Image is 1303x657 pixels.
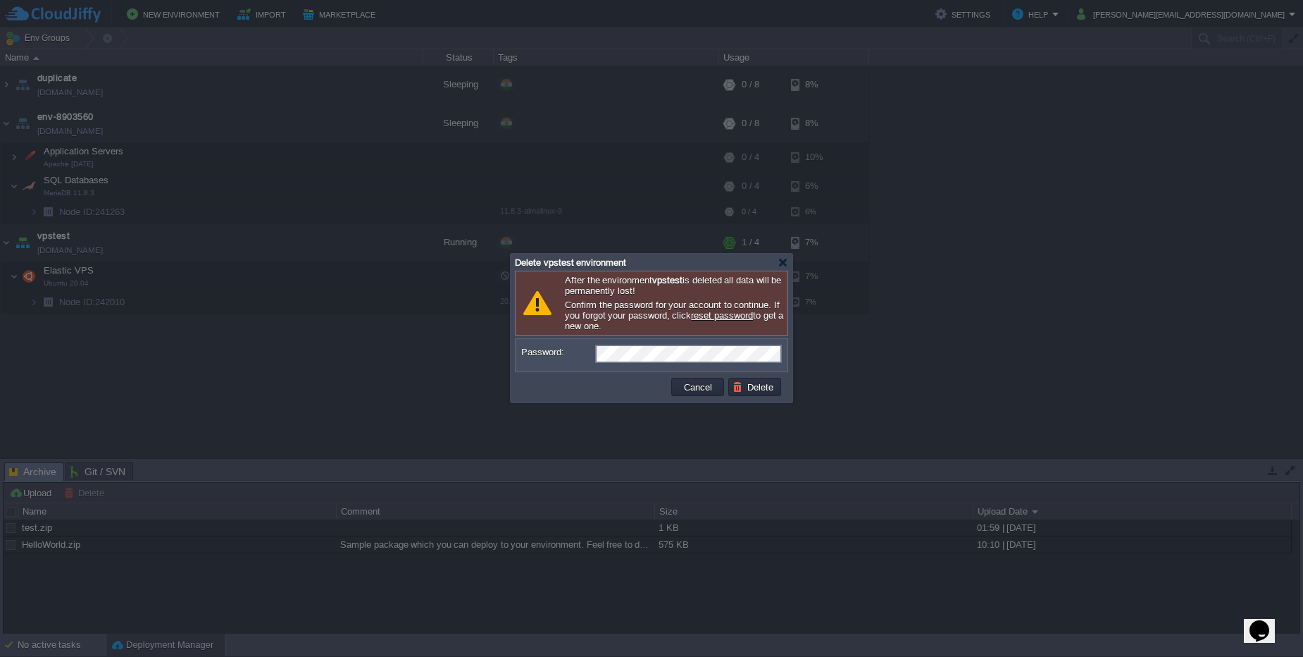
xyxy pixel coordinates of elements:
label: Password: [521,345,594,360]
button: Delete [732,381,778,393]
b: vpstest [652,275,682,285]
p: Confirm the password for your account to continue. If you forgot your password, click to get a ne... [565,300,784,331]
span: Delete vpstest environment [515,257,626,268]
iframe: chat widget [1244,601,1289,643]
button: Cancel [680,381,716,393]
a: reset password [691,310,753,321]
p: After the environment is deleted all data will be permanently lost! [565,275,784,296]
